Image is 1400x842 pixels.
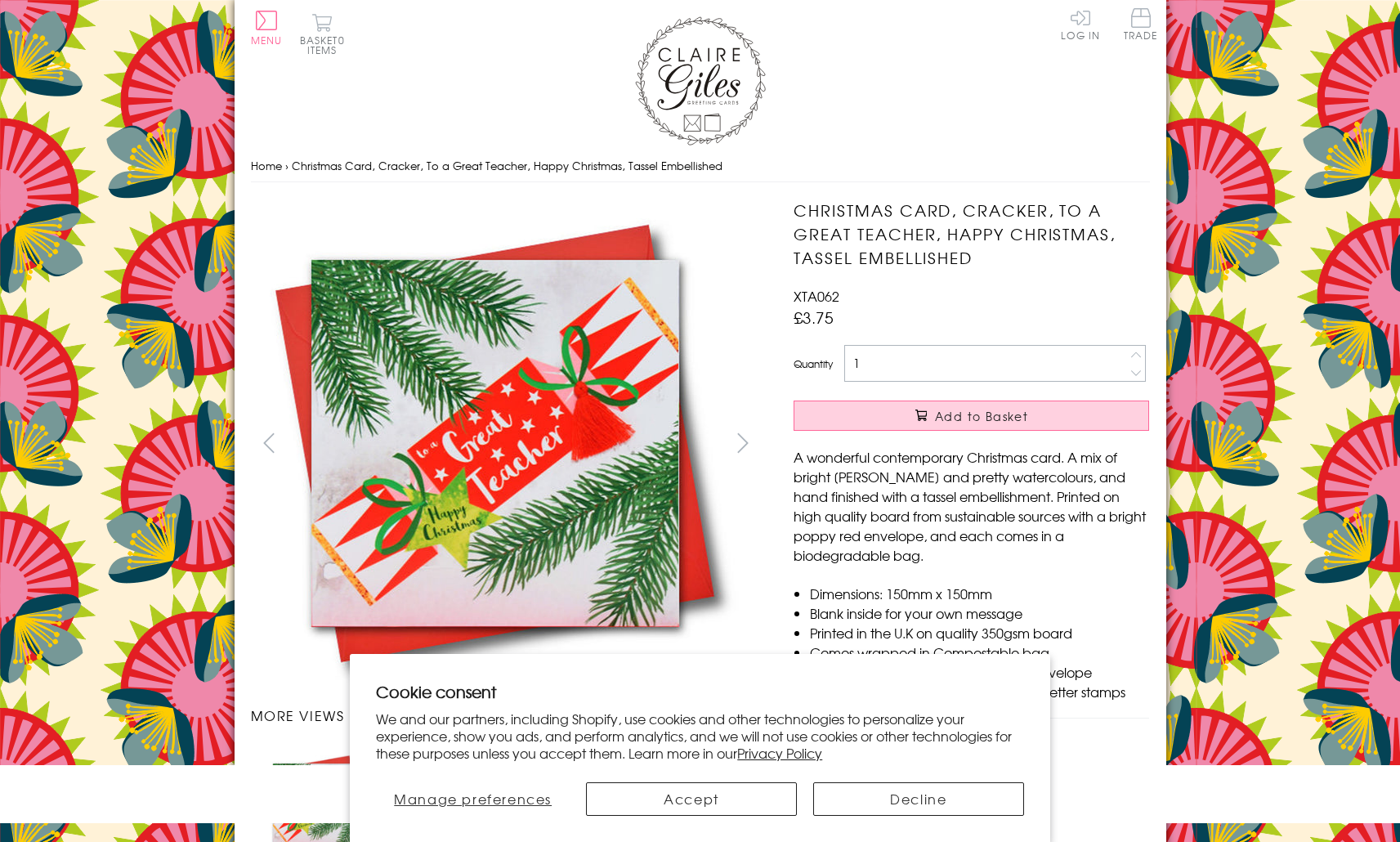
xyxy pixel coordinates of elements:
h3: More views [251,705,762,725]
li: Printed in the U.K on quality 350gsm board [810,623,1149,643]
button: Decline [813,782,1024,816]
h1: Christmas Card, Cracker, To a Great Teacher, Happy Christmas, Tassel Embellished [794,199,1149,269]
span: 0 items [307,33,345,57]
span: Add to Basket [935,408,1028,424]
p: A wonderful contemporary Christmas card. A mix of bright [PERSON_NAME] and pretty watercolours, a... [794,447,1149,565]
a: Privacy Policy [737,743,822,763]
span: Christmas Card, Cracker, To a Great Teacher, Happy Christmas, Tassel Embellished [292,158,722,173]
label: Quantity [794,356,833,371]
a: Home [251,158,282,173]
span: Manage preferences [394,789,552,808]
span: Trade [1124,8,1158,40]
nav: breadcrumbs [251,150,1150,183]
button: next [724,424,761,461]
button: Menu [251,11,283,45]
img: Christmas Card, Cracker, To a Great Teacher, Happy Christmas, Tassel Embellished [761,199,1251,689]
li: Dimensions: 150mm x 150mm [810,584,1149,603]
button: Accept [586,782,797,816]
li: Blank inside for your own message [810,603,1149,623]
button: Manage preferences [376,782,570,816]
img: Claire Giles Greetings Cards [635,16,766,146]
li: Comes wrapped in Compostable bag [810,643,1149,662]
span: XTA062 [794,286,839,306]
img: Christmas Card, Cracker, To a Great Teacher, Happy Christmas, Tassel Embellished [250,199,740,688]
h2: Cookie consent [376,680,1024,703]
p: We and our partners, including Shopify, use cookies and other technologies to personalize your ex... [376,710,1024,761]
span: £3.75 [794,306,834,329]
button: prev [251,424,288,461]
button: Add to Basket [794,401,1149,431]
a: Trade [1124,8,1158,43]
a: Log In [1061,8,1100,40]
span: › [285,158,288,173]
button: Basket0 items [300,13,345,55]
span: Menu [251,33,283,47]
